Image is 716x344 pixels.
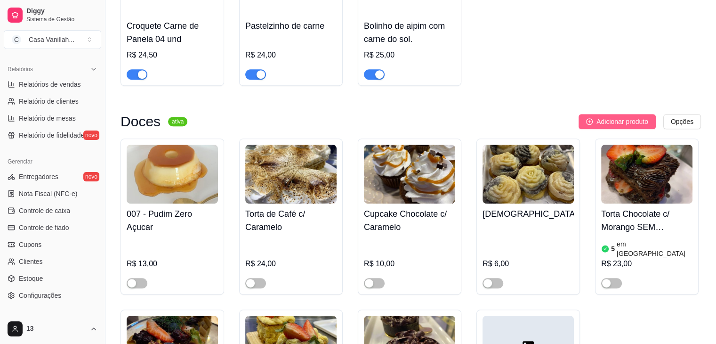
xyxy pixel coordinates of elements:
button: Select a team [4,30,101,49]
a: Clientes [4,254,101,269]
a: Entregadoresnovo [4,169,101,184]
h4: Croquete Carne de Panela 04 und [127,19,218,46]
a: Relatório de mesas [4,111,101,126]
div: R$ 23,00 [601,258,692,270]
span: Opções [671,116,693,127]
a: Controle de fiado [4,220,101,235]
span: Controle de caixa [19,206,70,215]
span: Relatório de mesas [19,114,76,123]
h4: Pastelzinho de carne [245,19,337,33]
button: 13 [4,318,101,340]
div: R$ 25,00 [364,49,455,61]
img: product-image [364,145,455,204]
span: Relatório de fidelidade [19,131,84,140]
span: Diggy [26,7,97,16]
a: DiggySistema de Gestão [4,4,101,26]
span: Relatórios [8,66,33,73]
div: R$ 13,00 [127,258,218,270]
div: Casa Vanillah ... [29,35,74,44]
a: Estoque [4,271,101,286]
a: Relatórios de vendas [4,77,101,92]
h4: Cupcake Chocolate c/ Caramelo [364,207,455,234]
span: plus-circle [586,118,593,125]
span: Configurações [19,291,61,300]
span: Estoque [19,274,43,283]
span: Entregadores [19,172,58,181]
span: C [12,35,21,44]
a: Nota Fiscal (NFC-e) [4,186,101,201]
span: Relatório de clientes [19,97,79,106]
h4: Torta de Café c/ Caramelo [245,207,337,234]
h4: [DEMOGRAPHIC_DATA] [483,207,574,221]
span: Clientes [19,257,43,266]
span: Sistema de Gestão [26,16,97,23]
img: product-image [245,145,337,204]
a: Relatório de fidelidadenovo [4,128,101,143]
span: Controle de fiado [19,223,69,232]
span: 13 [26,325,86,333]
article: em [GEOGRAPHIC_DATA] [617,239,692,258]
a: Controle de caixa [4,203,101,218]
span: Cupons [19,240,41,249]
article: 5 [611,244,615,254]
h3: Doces [121,116,161,127]
a: Configurações [4,288,101,303]
button: Adicionar produto [579,114,656,129]
button: Opções [663,114,701,129]
div: R$ 24,00 [245,49,337,61]
span: Relatórios de vendas [19,80,81,89]
div: Gerenciar [4,154,101,169]
img: product-image [483,145,574,204]
img: product-image [127,145,218,204]
h4: Bolinho de aipim com carne do sol. [364,19,455,46]
span: Nota Fiscal (NFC-e) [19,189,77,198]
span: Adicionar produto [596,116,648,127]
sup: ativa [168,117,187,126]
a: Cupons [4,237,101,252]
h4: Torta Chocolate c/ Morango SEM GLÚTEN, SEM LACTOSE, SEM AÇÚCAR [601,207,692,234]
h4: 007 - Pudim Zero Açucar [127,207,218,234]
div: R$ 24,00 [245,258,337,270]
a: Relatório de clientes [4,94,101,109]
img: product-image [601,145,692,204]
div: R$ 10,00 [364,258,455,270]
div: R$ 24,50 [127,49,218,61]
div: R$ 6,00 [483,258,574,270]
